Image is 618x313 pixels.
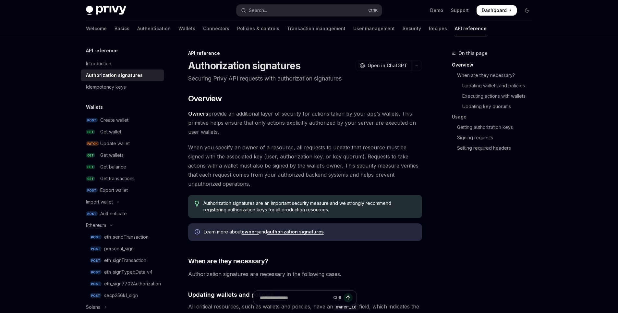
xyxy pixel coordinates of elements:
[188,60,301,71] h1: Authorization signatures
[452,101,538,112] a: Updating key quorums
[104,280,161,288] div: eth_sign7702Authorization
[188,94,222,104] span: Overview
[137,21,171,36] a: Authentication
[188,269,422,279] span: Authorization signatures are necessary in the following cases.
[81,301,164,313] button: Toggle Solana section
[260,291,331,305] input: Ask a question...
[477,5,517,16] a: Dashboard
[104,268,152,276] div: eth_signTypedData_v4
[100,128,121,136] div: Get wallet
[81,69,164,81] a: Authorization signatures
[90,258,102,263] span: POST
[81,138,164,149] a: PATCHUpdate wallet
[81,126,164,138] a: GETGet wallet
[452,60,538,70] a: Overview
[81,231,164,243] a: POSTeth_sendTransaction
[188,110,208,117] a: Owners
[195,201,199,207] svg: Tip
[81,243,164,255] a: POSTpersonal_sign
[104,233,149,241] div: eth_sendTransaction
[188,50,422,56] div: API reference
[203,200,415,213] span: Authorization signatures are an important security measure and we strongly recommend registering ...
[452,132,538,143] a: Signing requests
[81,278,164,290] a: POSTeth_sign7702Authorization
[455,21,487,36] a: API reference
[188,74,422,83] p: Securing Privy API requests with authorization signatures
[344,293,353,302] button: Send message
[81,255,164,266] a: POSTeth_signTransaction
[86,130,95,134] span: GET
[452,143,538,153] a: Setting required headers
[178,21,195,36] a: Wallets
[90,235,102,240] span: POST
[115,21,129,36] a: Basics
[90,270,102,275] span: POST
[86,118,98,123] span: POST
[81,208,164,219] a: POSTAuthenticate
[188,143,422,188] span: When you specify an owner of a resource, all requests to update that resource must be signed with...
[242,229,259,235] a: owners
[237,21,279,36] a: Policies & controls
[81,290,164,301] a: POSTsecp256k1_sign
[86,103,103,111] h5: Wallets
[81,114,164,126] a: POSTCreate wallet
[81,184,164,196] a: POSTExport wallet
[81,219,164,231] button: Toggle Ethereum section
[81,173,164,184] a: GETGet transactions
[429,21,447,36] a: Recipes
[86,60,111,68] div: Introduction
[86,165,95,169] span: GET
[81,266,164,278] a: POSTeth_signTypedData_v4
[403,21,421,36] a: Security
[86,198,113,206] div: Import wallet
[368,8,378,13] span: Ctrl K
[81,161,164,173] a: GETGet balance
[90,246,102,251] span: POST
[100,186,128,194] div: Export wallet
[86,6,126,15] img: dark logo
[482,7,507,14] span: Dashboard
[86,211,98,216] span: POST
[86,83,126,91] div: Idempotency keys
[452,122,538,132] a: Getting authorization keys
[451,7,469,14] a: Support
[86,188,98,193] span: POST
[195,229,201,236] svg: Info
[86,176,95,181] span: GET
[204,229,416,235] span: Learn more about and .
[90,293,102,298] span: POST
[86,141,99,146] span: PATCH
[86,221,106,229] div: Ethereum
[452,112,538,122] a: Usage
[287,21,345,36] a: Transaction management
[452,91,538,101] a: Executing actions with wallets
[356,60,411,71] button: Open in ChatGPT
[236,5,382,16] button: Open search
[104,292,138,299] div: secp256k1_sign
[104,245,134,253] div: personal_sign
[368,62,407,69] span: Open in ChatGPT
[249,6,267,14] div: Search...
[100,175,135,182] div: Get transactions
[100,140,130,147] div: Update wallet
[188,109,422,136] span: provide an additional layer of security for actions taken by your app’s wallets. This primitive h...
[452,70,538,81] a: When are they necessary?
[458,49,488,57] span: On this page
[203,21,229,36] a: Connectors
[86,21,107,36] a: Welcome
[353,21,395,36] a: User management
[81,58,164,69] a: Introduction
[86,153,95,158] span: GET
[267,229,324,235] a: authorization signatures
[188,257,268,266] span: When are they necessary?
[81,196,164,208] button: Toggle Import wallet section
[100,116,128,124] div: Create wallet
[430,7,443,14] a: Demo
[452,81,538,91] a: Updating wallets and policies
[86,47,118,55] h5: API reference
[86,71,143,79] div: Authorization signatures
[81,81,164,93] a: Idempotency keys
[100,163,126,171] div: Get balance
[104,257,146,264] div: eth_signTransaction
[90,282,102,286] span: POST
